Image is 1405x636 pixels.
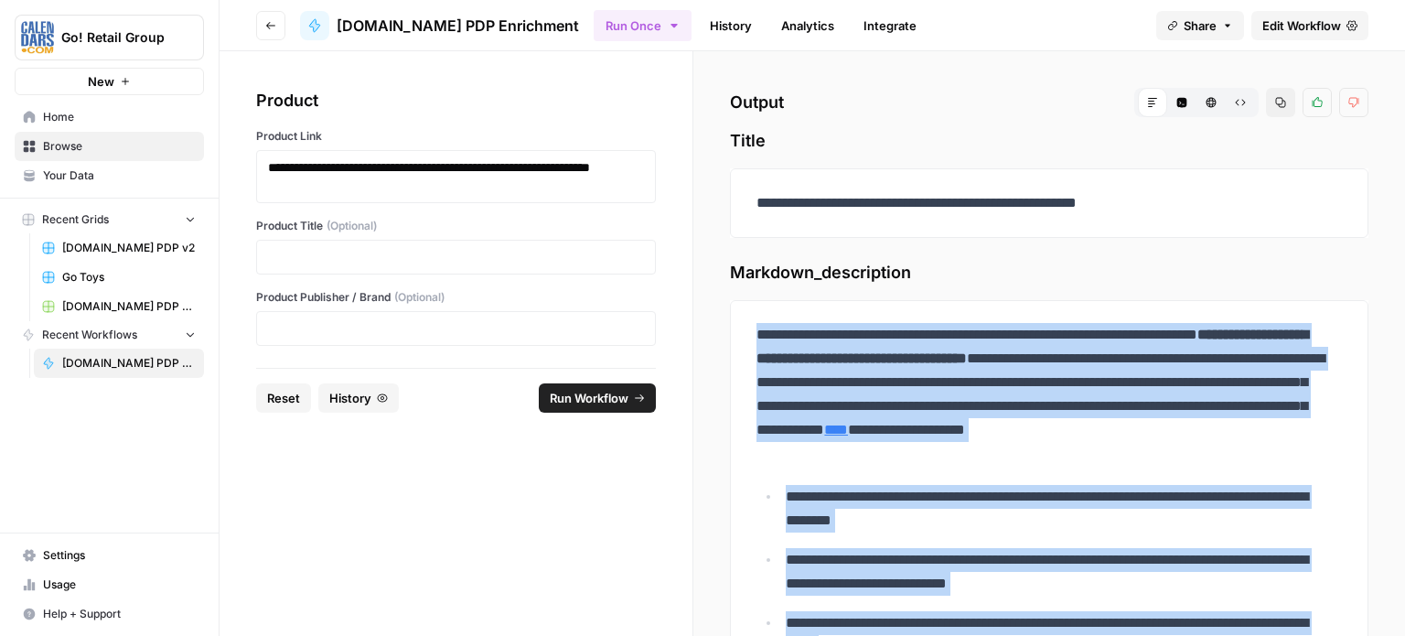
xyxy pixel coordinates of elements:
[730,88,1368,117] h2: Output
[43,109,196,125] span: Home
[43,606,196,622] span: Help + Support
[300,11,579,40] a: [DOMAIN_NAME] PDP Enrichment
[853,11,928,40] a: Integrate
[34,233,204,263] a: [DOMAIN_NAME] PDP v2
[539,383,656,413] button: Run Workflow
[327,218,377,234] span: (Optional)
[21,21,54,54] img: Go! Retail Group Logo
[329,389,371,407] span: History
[34,263,204,292] a: Go Toys
[1262,16,1341,35] span: Edit Workflow
[34,349,204,378] a: [DOMAIN_NAME] PDP Enrichment
[770,11,845,40] a: Analytics
[61,28,172,47] span: Go! Retail Group
[62,269,196,286] span: Go Toys
[62,298,196,315] span: [DOMAIN_NAME] PDP Enrichment Grid
[256,128,656,145] label: Product Link
[88,72,114,91] span: New
[43,577,196,593] span: Usage
[34,292,204,321] a: [DOMAIN_NAME] PDP Enrichment Grid
[1156,11,1244,40] button: Share
[256,289,656,306] label: Product Publisher / Brand
[256,88,656,113] div: Product
[594,10,692,41] button: Run Once
[62,355,196,372] span: [DOMAIN_NAME] PDP Enrichment
[550,389,628,407] span: Run Workflow
[318,383,399,413] button: History
[42,211,109,228] span: Recent Grids
[394,289,445,306] span: (Optional)
[62,240,196,256] span: [DOMAIN_NAME] PDP v2
[15,570,204,599] a: Usage
[15,206,204,233] button: Recent Grids
[15,132,204,161] a: Browse
[15,68,204,95] button: New
[15,321,204,349] button: Recent Workflows
[15,102,204,132] a: Home
[256,383,311,413] button: Reset
[43,167,196,184] span: Your Data
[15,161,204,190] a: Your Data
[42,327,137,343] span: Recent Workflows
[1184,16,1217,35] span: Share
[15,15,204,60] button: Workspace: Go! Retail Group
[730,128,1368,154] span: Title
[15,541,204,570] a: Settings
[15,599,204,629] button: Help + Support
[337,15,579,37] span: [DOMAIN_NAME] PDP Enrichment
[699,11,763,40] a: History
[43,138,196,155] span: Browse
[43,547,196,564] span: Settings
[730,260,1368,286] span: Markdown_description
[256,218,656,234] label: Product Title
[1251,11,1368,40] a: Edit Workflow
[267,389,300,407] span: Reset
